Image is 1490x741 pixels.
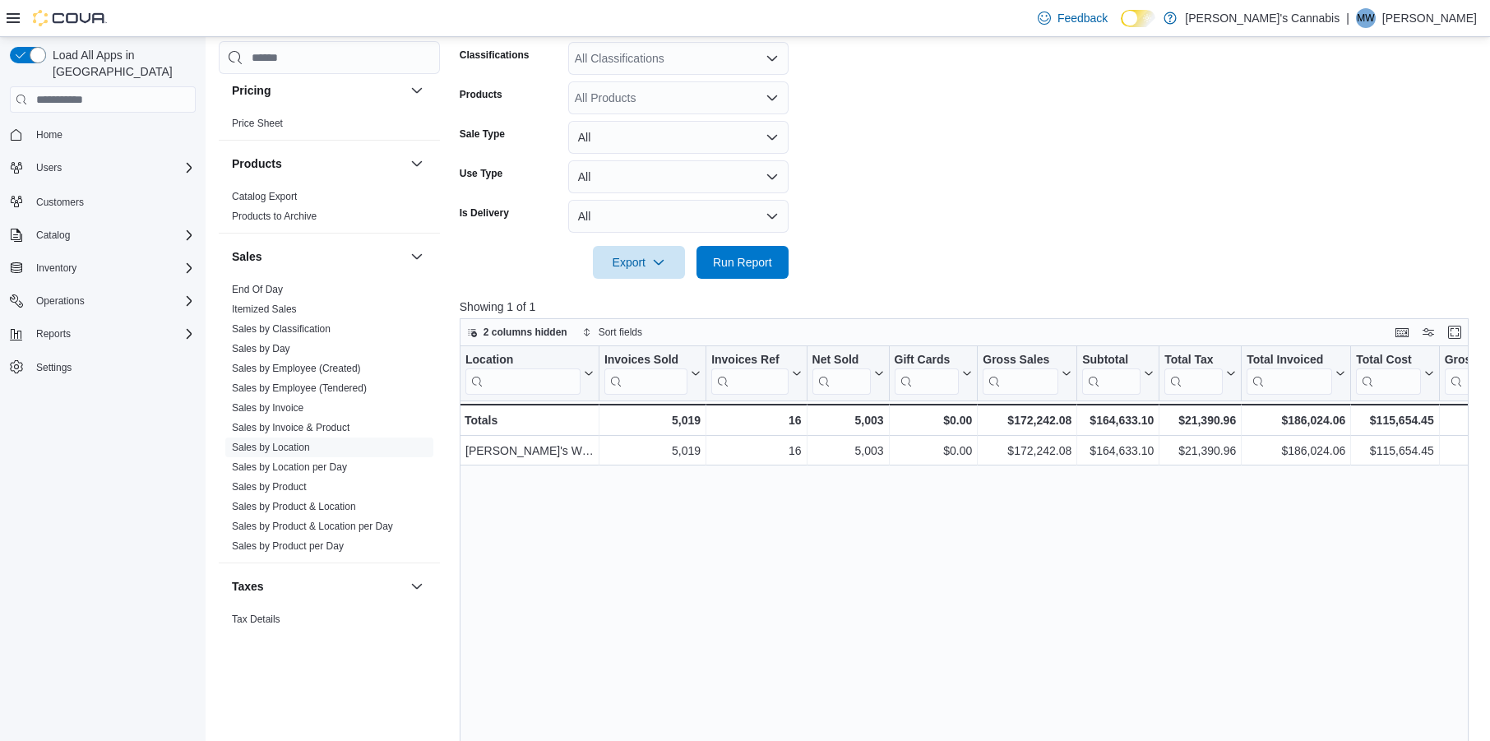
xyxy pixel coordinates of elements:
[1247,353,1332,368] div: Total Invoiced
[232,578,404,595] button: Taxes
[232,540,344,552] a: Sales by Product per Day
[766,52,779,65] button: Open list of options
[232,481,307,493] a: Sales by Product
[1356,353,1420,395] div: Total Cost
[460,88,502,101] label: Products
[232,401,303,414] span: Sales by Invoice
[1082,353,1141,368] div: Subtotal
[604,353,701,395] button: Invoices Sold
[30,258,83,278] button: Inventory
[1082,353,1141,395] div: Subtotal
[33,10,107,26] img: Cova
[36,294,85,308] span: Operations
[30,125,69,145] a: Home
[36,361,72,374] span: Settings
[219,113,440,140] div: Pricing
[232,190,297,203] span: Catalog Export
[3,257,202,280] button: Inventory
[232,248,404,265] button: Sales
[232,500,356,513] span: Sales by Product & Location
[983,353,1058,368] div: Gross Sales
[484,326,567,339] span: 2 columns hidden
[232,480,307,493] span: Sales by Product
[812,410,883,430] div: 5,003
[232,82,404,99] button: Pricing
[30,258,196,278] span: Inventory
[232,382,367,395] span: Sales by Employee (Tendered)
[232,210,317,223] span: Products to Archive
[1382,8,1477,28] p: [PERSON_NAME]
[407,154,427,174] button: Products
[30,158,196,178] span: Users
[232,118,283,129] a: Price Sheet
[713,254,772,271] span: Run Report
[407,577,427,596] button: Taxes
[812,441,883,461] div: 5,003
[983,441,1071,461] div: $172,242.08
[232,613,280,626] span: Tax Details
[1082,410,1154,430] div: $164,633.10
[232,191,297,202] a: Catalog Export
[232,422,349,433] a: Sales by Invoice & Product
[711,441,801,461] div: 16
[219,280,440,563] div: Sales
[232,363,361,374] a: Sales by Employee (Created)
[576,322,649,342] button: Sort fields
[232,461,347,473] a: Sales by Location per Day
[1121,10,1155,27] input: Dark Mode
[1164,353,1223,395] div: Total Tax
[1185,8,1340,28] p: [PERSON_NAME]'s Cannabis
[232,421,349,434] span: Sales by Invoice & Product
[3,156,202,179] button: Users
[1164,410,1236,430] div: $21,390.96
[232,614,280,625] a: Tax Details
[1247,353,1332,395] div: Total Invoiced
[232,343,290,354] a: Sales by Day
[232,211,317,222] a: Products to Archive
[232,155,282,172] h3: Products
[36,327,71,340] span: Reports
[232,402,303,414] a: Sales by Invoice
[460,322,574,342] button: 2 columns hidden
[460,206,509,220] label: Is Delivery
[30,324,77,344] button: Reports
[1356,353,1433,395] button: Total Cost
[460,167,502,180] label: Use Type
[1057,10,1108,26] span: Feedback
[232,382,367,394] a: Sales by Employee (Tendered)
[711,353,788,368] div: Invoices Ref
[983,410,1071,430] div: $172,242.08
[465,353,594,395] button: Location
[1418,322,1438,342] button: Display options
[30,358,78,377] a: Settings
[604,353,687,368] div: Invoices Sold
[696,246,789,279] button: Run Report
[232,248,262,265] h3: Sales
[465,353,581,395] div: Location
[1357,8,1374,28] span: MW
[30,357,196,377] span: Settings
[30,158,68,178] button: Users
[232,283,283,296] span: End Of Day
[232,362,361,375] span: Sales by Employee (Created)
[232,82,271,99] h3: Pricing
[36,262,76,275] span: Inventory
[232,303,297,315] a: Itemized Sales
[232,322,331,336] span: Sales by Classification
[604,410,701,430] div: 5,019
[599,326,642,339] span: Sort fields
[30,324,196,344] span: Reports
[568,160,789,193] button: All
[812,353,883,395] button: Net Sold
[711,353,788,395] div: Invoices Ref
[1247,410,1345,430] div: $186,024.06
[10,116,196,422] nav: Complex example
[219,609,440,655] div: Taxes
[983,353,1058,395] div: Gross Sales
[3,123,202,146] button: Home
[465,410,594,430] div: Totals
[766,91,779,104] button: Open list of options
[3,322,202,345] button: Reports
[1031,2,1114,35] a: Feedback
[232,578,264,595] h3: Taxes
